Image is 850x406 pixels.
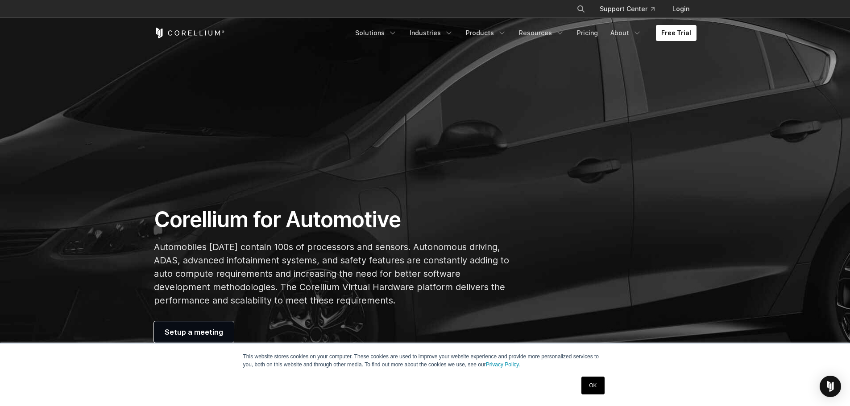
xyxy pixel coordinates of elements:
[486,361,520,368] a: Privacy Policy.
[572,25,603,41] a: Pricing
[154,206,510,233] h1: Corellium for Automotive
[165,327,223,337] span: Setup a meeting
[350,25,697,41] div: Navigation Menu
[154,321,234,343] a: Setup a meeting
[460,25,512,41] a: Products
[605,25,647,41] a: About
[656,25,697,41] a: Free Trial
[581,377,604,394] a: OK
[514,25,570,41] a: Resources
[820,376,841,397] div: Open Intercom Messenger
[154,240,510,307] p: Automobiles [DATE] contain 100s of processors and sensors. Autonomous driving, ADAS, advanced inf...
[593,1,662,17] a: Support Center
[404,25,459,41] a: Industries
[243,353,607,369] p: This website stores cookies on your computer. These cookies are used to improve your website expe...
[566,1,697,17] div: Navigation Menu
[350,25,402,41] a: Solutions
[154,28,225,38] a: Corellium Home
[665,1,697,17] a: Login
[573,1,589,17] button: Search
